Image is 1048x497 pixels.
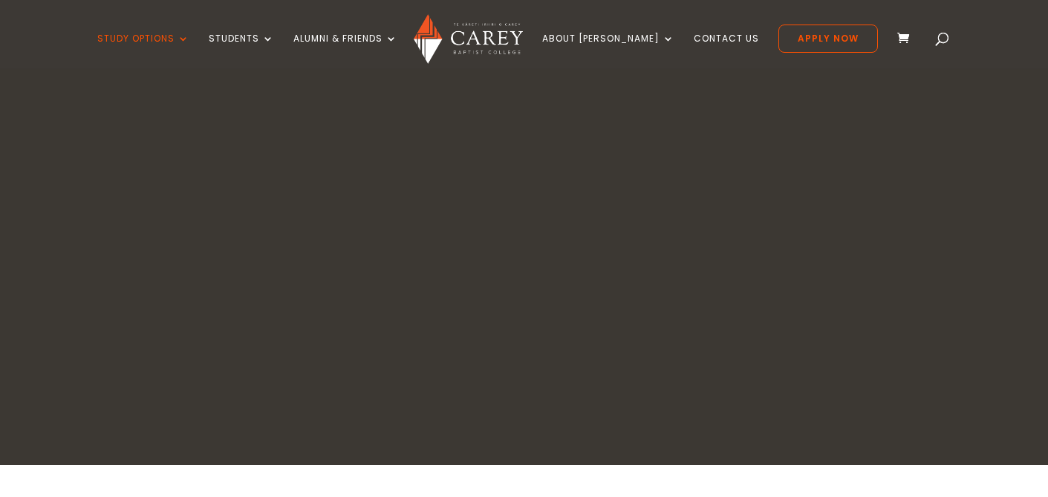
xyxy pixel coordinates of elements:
a: Apply Now [778,25,878,53]
img: Carey Baptist College [414,14,523,64]
a: Alumni & Friends [293,33,397,68]
a: Students [209,33,274,68]
a: Study Options [97,33,189,68]
a: Contact Us [694,33,759,68]
a: About [PERSON_NAME] [542,33,674,68]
